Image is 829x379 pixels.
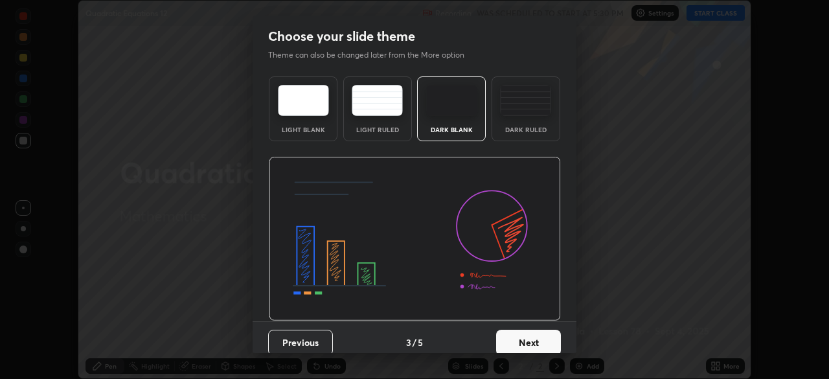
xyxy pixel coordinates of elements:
img: darkTheme.f0cc69e5.svg [426,85,477,116]
div: Dark Blank [426,126,477,133]
h4: / [413,336,416,349]
img: darkThemeBanner.d06ce4a2.svg [269,157,561,321]
img: lightRuledTheme.5fabf969.svg [352,85,403,116]
p: Theme can also be changed later from the More option [268,49,478,61]
div: Light Ruled [352,126,403,133]
button: Next [496,330,561,356]
div: Dark Ruled [500,126,552,133]
button: Previous [268,330,333,356]
div: Light Blank [277,126,329,133]
img: darkRuledTheme.de295e13.svg [500,85,551,116]
h2: Choose your slide theme [268,28,415,45]
h4: 5 [418,336,423,349]
img: lightTheme.e5ed3b09.svg [278,85,329,116]
h4: 3 [406,336,411,349]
